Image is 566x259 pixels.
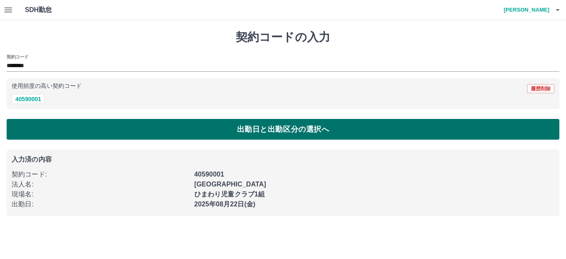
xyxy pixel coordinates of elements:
[194,201,256,208] b: 2025年08月22日(金)
[527,84,554,93] button: 履歴削除
[12,199,189,209] p: 出勤日 :
[12,94,45,104] button: 40590001
[12,189,189,199] p: 現場名 :
[12,169,189,179] p: 契約コード :
[7,119,559,140] button: 出勤日と出勤区分の選択へ
[194,181,266,188] b: [GEOGRAPHIC_DATA]
[12,156,554,163] p: 入力済の内容
[12,179,189,189] p: 法人名 :
[194,191,265,198] b: ひまわり児童クラブ1組
[194,171,224,178] b: 40590001
[7,30,559,44] h1: 契約コードの入力
[12,83,82,89] p: 使用頻度の高い契約コード
[7,53,29,60] h2: 契約コード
